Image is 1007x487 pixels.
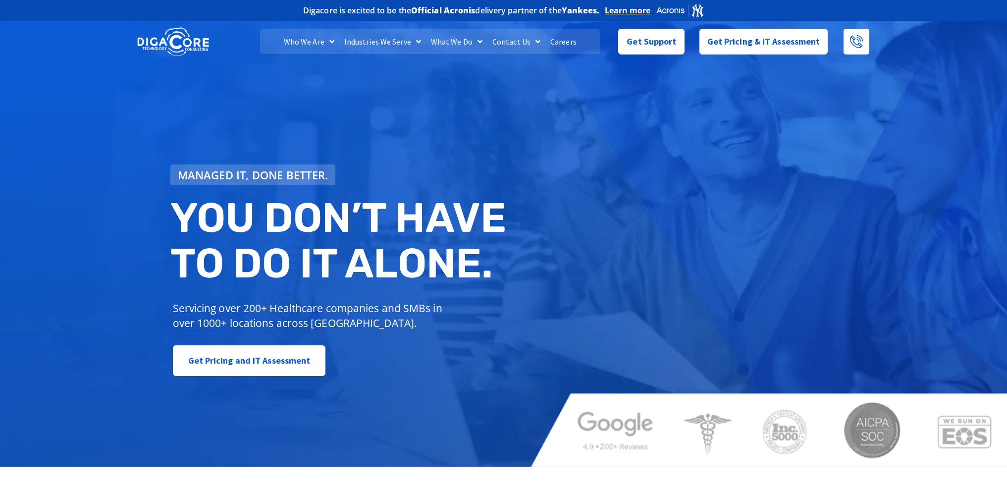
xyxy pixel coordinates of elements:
a: Careers [545,29,582,54]
a: Get Pricing and IT Assessment [173,345,326,376]
img: Acronis [656,3,704,17]
b: Yankees. [562,5,600,16]
a: Get Support [618,29,684,54]
a: What We Do [426,29,487,54]
span: Managed IT, done better. [178,169,328,180]
a: Managed IT, done better. [170,164,336,185]
b: Official Acronis [411,5,476,16]
nav: Menu [260,29,600,54]
span: Get Support [627,32,676,52]
span: Get Pricing and IT Assessment [188,351,311,371]
a: Contact Us [487,29,545,54]
a: Who We Are [279,29,339,54]
h2: Digacore is excited to be the delivery partner of the [303,6,600,14]
a: Get Pricing & IT Assessment [699,29,828,54]
a: Industries We Serve [339,29,426,54]
p: Servicing over 200+ Healthcare companies and SMBs in over 1000+ locations across [GEOGRAPHIC_DATA]. [173,301,450,330]
h2: You don’t have to do IT alone. [170,195,511,286]
img: DigaCore Technology Consulting [137,26,209,57]
span: Get Pricing & IT Assessment [707,32,820,52]
a: Learn more [605,5,651,15]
